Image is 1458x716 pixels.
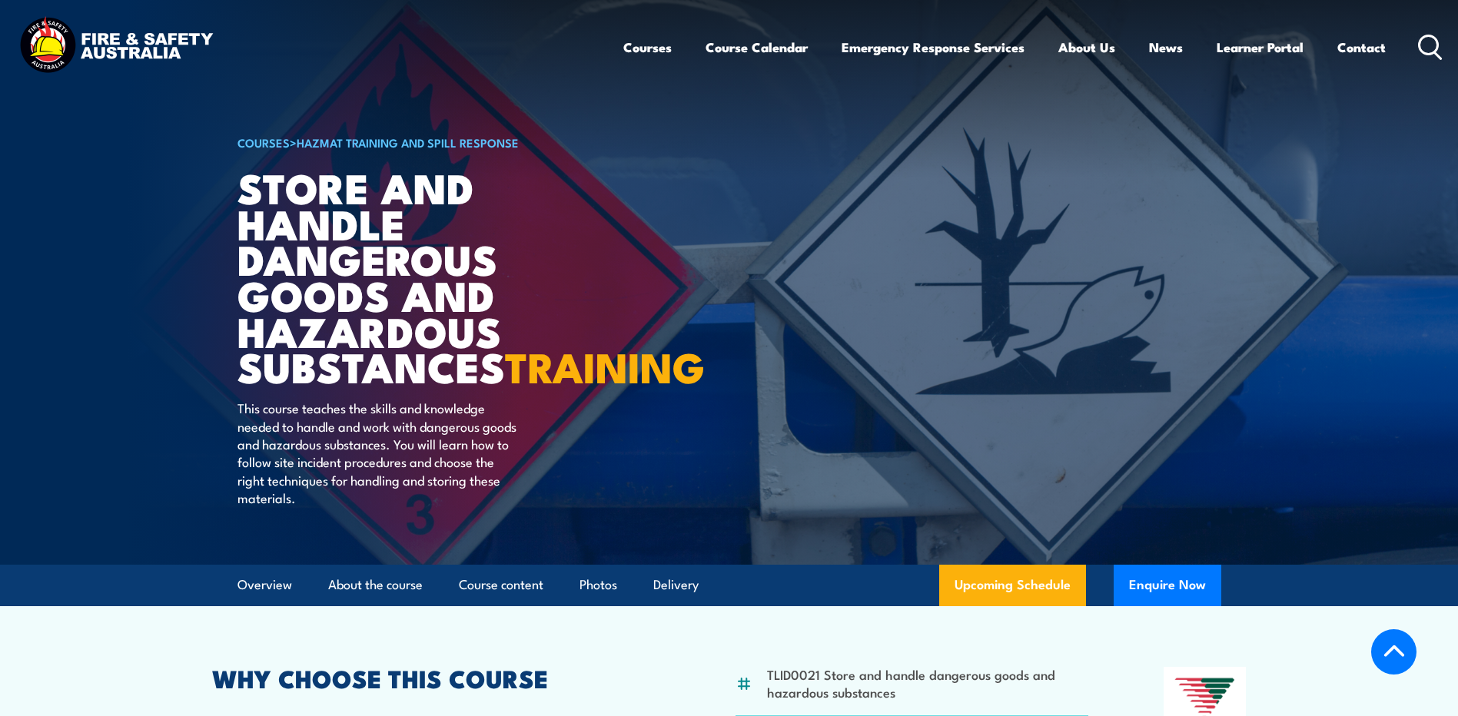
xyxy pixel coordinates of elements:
[767,665,1089,701] li: TLID0021 Store and handle dangerous goods and hazardous substances
[1114,565,1221,606] button: Enquire Now
[1058,27,1115,68] a: About Us
[237,399,518,506] p: This course teaches the skills and knowledge needed to handle and work with dangerous goods and h...
[842,27,1025,68] a: Emergency Response Services
[580,565,617,605] a: Photos
[237,169,617,384] h1: Store And Handle Dangerous Goods and Hazardous Substances
[505,333,705,397] strong: TRAINING
[939,565,1086,606] a: Upcoming Schedule
[1149,27,1183,68] a: News
[328,565,423,605] a: About the course
[212,667,661,688] h2: WHY CHOOSE THIS COURSE
[237,133,617,151] h6: >
[653,565,699,605] a: Delivery
[297,134,519,151] a: HAZMAT Training and Spill Response
[237,134,290,151] a: COURSES
[706,27,808,68] a: Course Calendar
[237,565,292,605] a: Overview
[459,565,543,605] a: Course content
[623,27,672,68] a: Courses
[1337,27,1386,68] a: Contact
[1217,27,1304,68] a: Learner Portal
